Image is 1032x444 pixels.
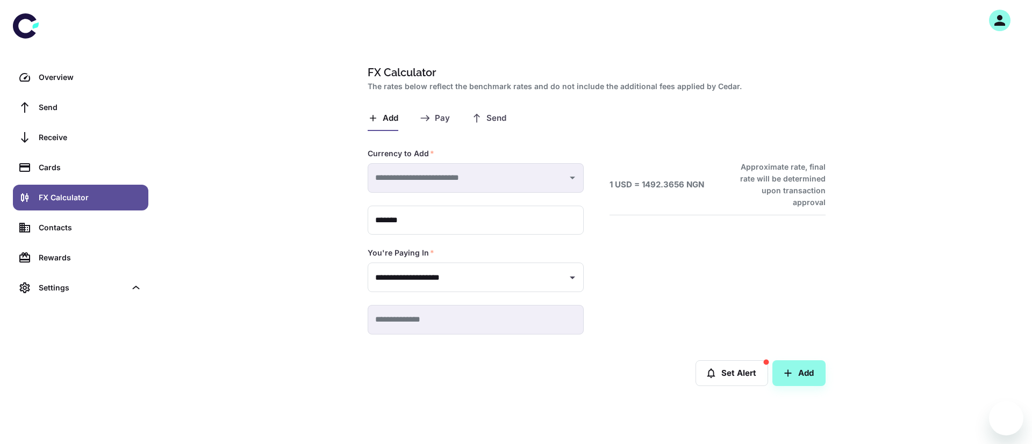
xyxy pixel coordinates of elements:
h6: 1 USD = 1492.3656 NGN [610,179,704,191]
label: You're Paying In [368,248,434,258]
div: Contacts [39,222,142,234]
h1: FX Calculator [368,64,821,81]
div: Cards [39,162,142,173]
div: Send [39,101,142,113]
div: FX Calculator [39,192,142,203]
span: Send [486,113,506,123]
a: Contacts [13,215,148,241]
h2: The rates below reflect the benchmark rates and do not include the additional fees applied by Cedar. [368,81,821,92]
a: Receive [13,125,148,150]
a: FX Calculator [13,185,148,210]
button: Add [772,360,826,386]
h6: Approximate rate, final rate will be determined upon transaction approval [728,161,826,208]
span: Pay [435,113,450,123]
div: Rewards [39,252,142,264]
label: Currency to Add [368,148,434,159]
div: Receive [39,132,142,143]
div: Settings [13,275,148,301]
a: Rewards [13,245,148,271]
span: Add [383,113,398,123]
iframe: Button to launch messaging window [989,401,1023,435]
a: Send [13,94,148,120]
a: Cards [13,155,148,180]
button: Open [565,270,580,285]
div: Overview [39,71,142,83]
button: Set Alert [696,360,768,386]
div: Settings [39,282,126,294]
a: Overview [13,64,148,90]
